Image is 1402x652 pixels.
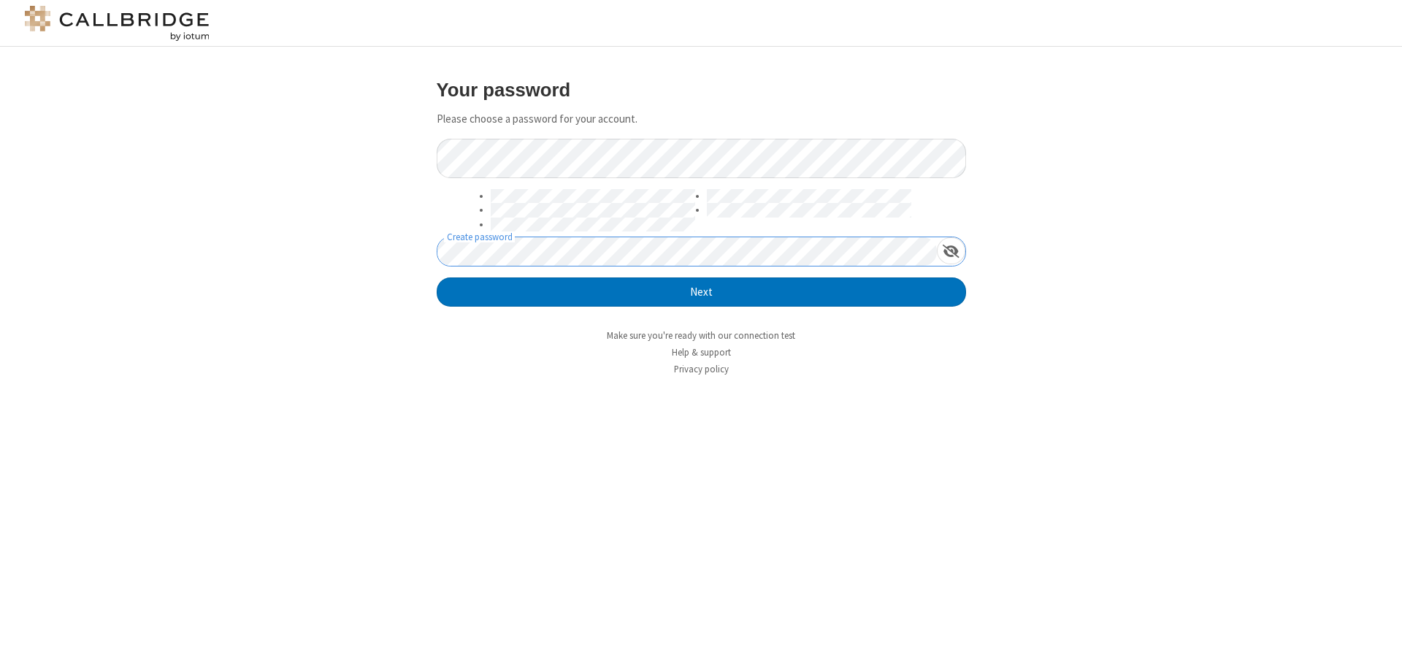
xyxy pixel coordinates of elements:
[437,237,937,266] input: Create password
[674,363,729,375] a: Privacy policy
[22,6,212,41] img: logo@2x.png
[607,329,795,342] a: Make sure you're ready with our connection test
[937,237,965,264] div: Show password
[437,111,966,128] p: Please choose a password for your account.
[437,80,966,100] h3: Your password
[672,346,731,358] a: Help & support
[437,277,966,307] button: Next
